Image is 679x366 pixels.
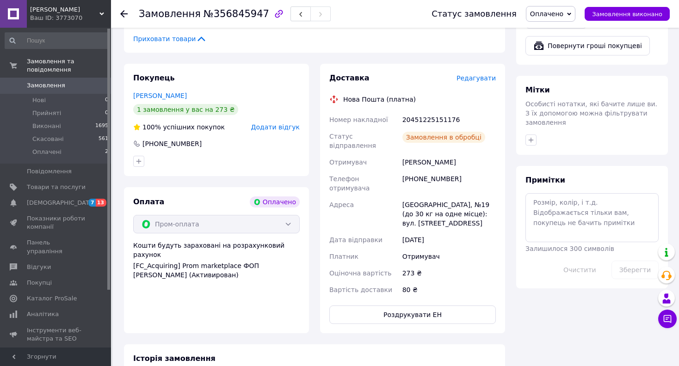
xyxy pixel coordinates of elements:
[30,14,111,22] div: Ваш ID: 3773070
[27,214,86,231] span: Показники роботи компанії
[105,96,108,104] span: 0
[27,294,77,303] span: Каталог ProSale
[329,286,392,293] span: Вартість доставки
[525,100,657,126] span: Особисті нотатки, які бачите лише ви. З їх допомогою можна фільтрувати замовлення
[329,159,367,166] span: Отримувач
[585,7,670,21] button: Замовлення виконано
[329,236,383,244] span: Дата відправки
[329,269,391,277] span: Оціночна вартість
[32,135,64,143] span: Скасовані
[27,310,59,318] span: Аналітика
[120,9,128,18] div: Повернутися назад
[329,175,370,192] span: Телефон отримувача
[530,10,563,18] span: Оплачено
[525,176,565,184] span: Примітки
[251,123,300,131] span: Додати відгук
[27,183,86,191] span: Товари та послуги
[133,104,238,115] div: 1 замовлення у вас на 273 ₴
[133,122,225,132] div: успішних покупок
[401,248,498,265] div: Отримувач
[133,354,216,363] span: Історія замовлення
[401,111,498,128] div: 20451225151176
[142,139,203,148] div: [PHONE_NUMBER]
[32,109,61,117] span: Прийняті
[329,73,370,82] span: Доставка
[525,36,650,55] button: Повернути гроші покупцеві
[133,261,300,280] div: [FC_Acquiring] Prom marketplace ФОП [PERSON_NAME] (Активирован)
[329,201,354,208] span: Адреса
[133,241,300,280] div: Кошти будуть зараховані на розрахунковий рахунок
[27,167,72,176] span: Повідомлення
[142,123,161,131] span: 100%
[401,196,498,232] div: [GEOGRAPHIC_DATA], №19 (до 30 кг на одне місце): вул. [STREET_ADDRESS]
[88,199,96,207] span: 7
[658,310,677,328] button: Чат з покупцем
[27,57,111,74] span: Замовлення та повідомлення
[402,132,485,143] div: Замовлення в обробці
[27,238,86,255] span: Панель управління
[401,265,498,281] div: 273 ₴
[329,116,388,123] span: Номер накладної
[525,245,614,252] span: Залишилося 300 символів
[32,96,46,104] span: Нові
[32,148,62,156] span: Оплачені
[105,109,108,117] span: 0
[133,34,207,43] span: Приховати товари
[133,92,187,99] a: [PERSON_NAME]
[329,253,358,260] span: Платник
[432,9,517,18] div: Статус замовлення
[27,279,52,287] span: Покупці
[96,199,106,207] span: 13
[32,122,61,130] span: Виконані
[592,11,662,18] span: Замовлення виконано
[27,263,51,271] span: Відгуки
[133,197,164,206] span: Оплата
[525,85,550,94] span: Мітки
[250,196,300,207] div: Оплачено
[401,281,498,298] div: 80 ₴
[139,8,201,19] span: Замовлення
[27,199,95,207] span: [DEMOGRAPHIC_DATA]
[27,81,65,90] span: Замовлення
[133,73,175,82] span: Покупець
[99,135,108,143] span: 561
[5,32,109,49] input: Пошук
[329,133,376,149] span: Статус відправлення
[95,122,108,130] span: 1695
[105,148,108,156] span: 2
[341,95,418,104] div: Нова Пошта (платна)
[401,171,498,196] div: [PHONE_NUMBER]
[329,305,496,324] button: Роздрукувати ЕН
[457,74,496,82] span: Редагувати
[204,8,269,19] span: №356845947
[401,154,498,171] div: [PERSON_NAME]
[30,6,99,14] span: Аеро Бум
[401,232,498,248] div: [DATE]
[27,326,86,343] span: Інструменти веб-майстра та SEO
